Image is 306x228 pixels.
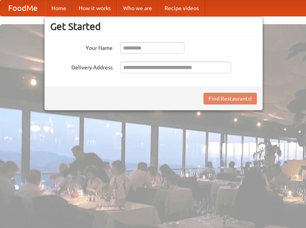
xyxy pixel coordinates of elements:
[0,0,45,16] a: FoodMe
[73,0,117,16] a: How it works
[203,93,257,104] button: Find Restaurants!
[117,0,158,16] a: Who we are
[50,42,113,52] label: Your Name
[50,21,257,32] h3: Get Started
[50,62,113,71] label: Delivery Address
[158,0,205,16] a: Recipe videos
[45,0,73,16] a: Home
